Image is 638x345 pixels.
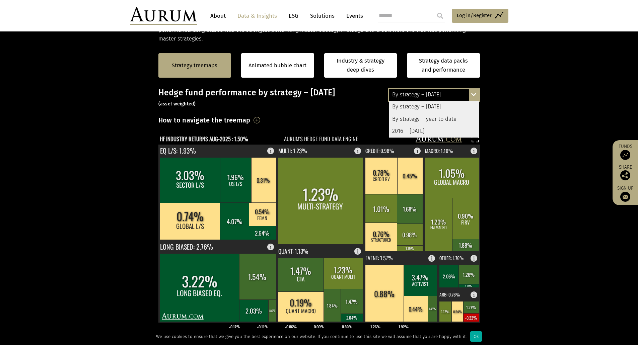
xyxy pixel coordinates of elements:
[389,101,479,113] div: By strategy – [DATE]
[457,11,492,19] span: Log in/Register
[249,61,306,70] a: Animated bubble chart
[616,165,635,180] div: Share
[389,89,479,101] div: By strategy – [DATE]
[307,10,338,22] a: Solutions
[207,10,229,22] a: About
[470,331,482,342] div: Ok
[343,10,363,22] a: Events
[616,144,635,160] a: Funds
[158,88,480,108] h3: Hedge fund performance by strategy – [DATE]
[324,53,397,78] a: Industry & strategy deep dives
[620,150,630,160] img: Access Funds
[452,9,508,23] a: Log in/Register
[172,61,217,70] a: Strategy treemaps
[620,170,630,180] img: Share this post
[389,113,479,125] div: By strategy – year to date
[285,10,302,22] a: ESG
[620,192,630,202] img: Sign up to our newsletter
[433,9,447,22] input: Submit
[389,125,479,137] div: 2016 – [DATE]
[234,10,280,22] a: Data & Insights
[130,7,197,25] img: Aurum
[616,185,635,202] a: Sign up
[407,53,480,78] a: Strategy data packs and performance
[158,101,196,107] small: (asset weighted)
[158,114,251,126] h3: How to navigate the treemap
